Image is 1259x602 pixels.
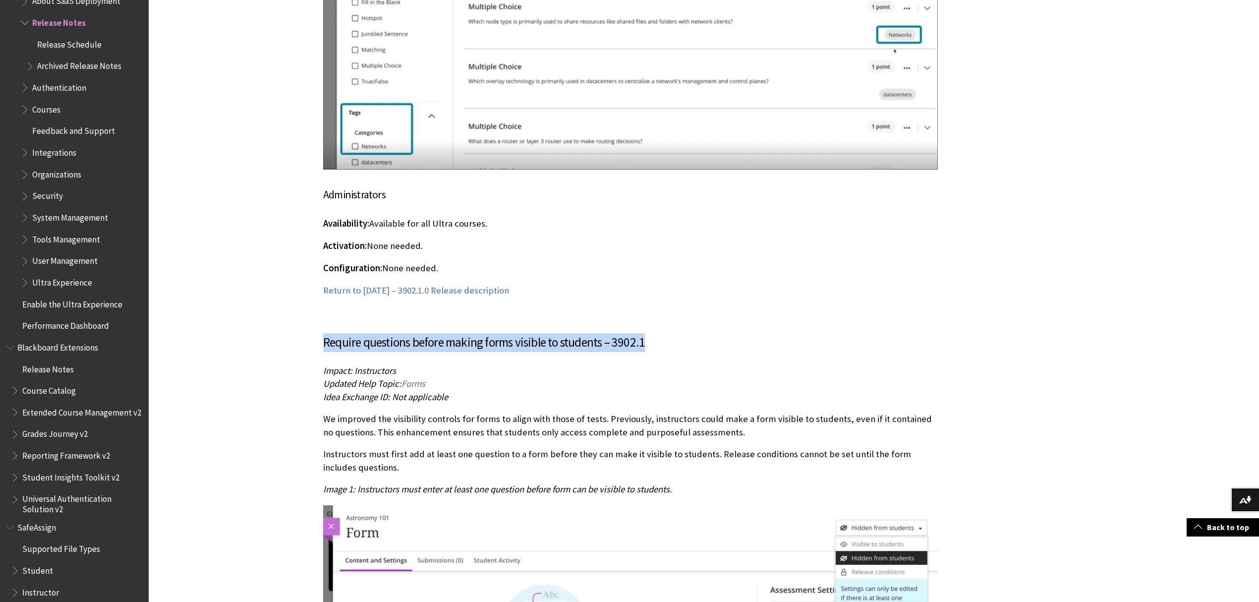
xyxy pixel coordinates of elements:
span: Impact: Instructors [323,365,396,376]
span: Updated Help Topic: [323,378,401,389]
span: Tools Management [32,231,100,244]
span: Enable the Ultra Experience [22,296,122,309]
span: Idea Exchange ID: Not applicable [323,391,448,403]
p: Available for all Ultra courses. [323,217,938,230]
span: Authentication [32,79,86,93]
span: Student [22,562,53,576]
a: Return to [DATE] – 3902.1.0 Release description [323,285,509,297]
span: Organizations [32,166,81,180]
span: Security [32,188,63,201]
span: Release Schedule [37,36,102,50]
p: None needed. [323,240,938,252]
span: Release Notes [32,14,86,28]
span: Image 1: Instructors must enter at least one question before form can be visible to students. [323,483,672,495]
nav: Book outline for Blackboard Extensions [6,339,143,514]
span: Activation: [323,240,367,251]
span: Ultra Experience [32,274,92,288]
p: Instructors must first add at least one question to a form before they can make it visible to stu... [323,448,938,474]
span: Course Catalog [22,382,76,396]
span: Blackboard Extensions [17,339,98,353]
span: Feedback and Support [32,123,115,136]
span: SafeAssign [17,519,56,533]
span: Release Notes [22,361,74,374]
span: Reporting Framework v2 [22,447,110,461]
span: Require questions before making forms visible to students – 3902.1 [323,334,645,350]
h4: Administrators [323,186,938,203]
a: Back to top [1187,518,1259,537]
span: Supported File Types [22,541,100,554]
a: Forms [401,378,425,390]
span: Student Insights Toolkit v2 [22,469,119,482]
span: Instructor [22,584,59,598]
span: User Management [32,253,98,266]
span: Integrations [32,144,76,158]
p: We improved the visibility controls for forms to align with those of tests. Previously, instructo... [323,413,938,438]
span: Archived Release Notes [37,58,121,71]
span: System Management [32,209,108,223]
span: Configuration: [323,262,382,274]
span: Grades Journey v2 [22,426,88,439]
span: Forms [401,378,425,389]
span: Universal Authentication Solution v2 [22,491,142,514]
p: None needed. [323,262,938,275]
span: Availability: [323,218,369,229]
span: Courses [32,101,60,115]
span: Extended Course Management v2 [22,404,141,418]
span: Performance Dashboard [22,317,109,331]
